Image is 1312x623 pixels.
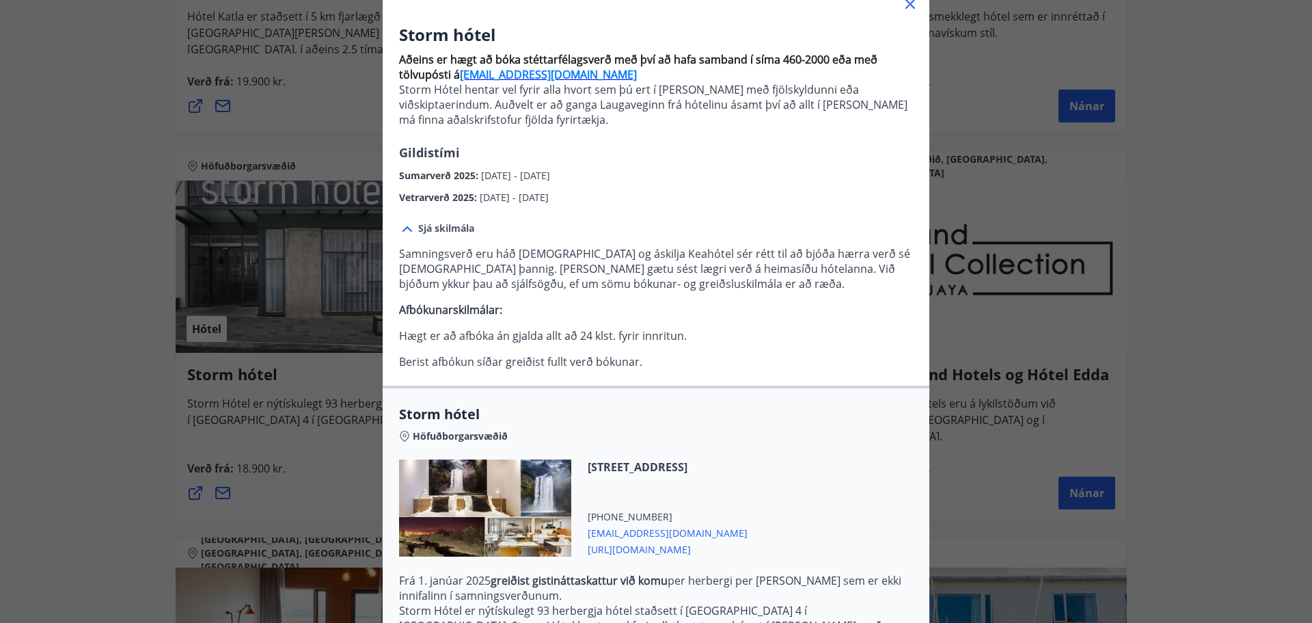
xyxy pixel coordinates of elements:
[399,302,502,317] strong: Afbókunarskilmálar:
[413,429,508,443] span: Höfuðborgarsvæðið
[460,67,637,82] a: [EMAIL_ADDRESS][DOMAIN_NAME]
[588,460,748,475] span: [STREET_ADDRESS]
[480,191,549,204] span: [DATE] - [DATE]
[588,510,748,524] span: [PHONE_NUMBER]
[399,405,913,424] span: Storm hótel
[399,246,913,291] p: Samningsverð eru háð [DEMOGRAPHIC_DATA] og áskilja Keahótel sér rétt til að bjóða hærra verð sé [...
[588,524,748,540] span: [EMAIL_ADDRESS][DOMAIN_NAME]
[399,328,913,343] p: Hægt er að afbóka án gjalda allt að 24 klst. fyrir innritun.
[481,169,550,182] span: [DATE] - [DATE]
[399,354,913,369] p: Berist afbókun síðar greiðist fullt verð bókunar.
[399,52,877,82] strong: Aðeins er hægt að bóka stéttarfélagsverð með því að hafa samband í síma 460-2000 eða með tölvupós...
[399,191,480,204] span: Vetrarverð 2025 :
[399,169,481,182] span: Sumarverð 2025 :
[418,222,474,235] span: Sjá skilmála
[399,23,913,47] h3: Storm hótel
[399,82,913,127] p: Storm Hótel hentar vel fyrir alla hvort sem þú ert í [PERSON_NAME] með fjölskyldunni eða viðskipt...
[399,144,460,161] span: Gildistími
